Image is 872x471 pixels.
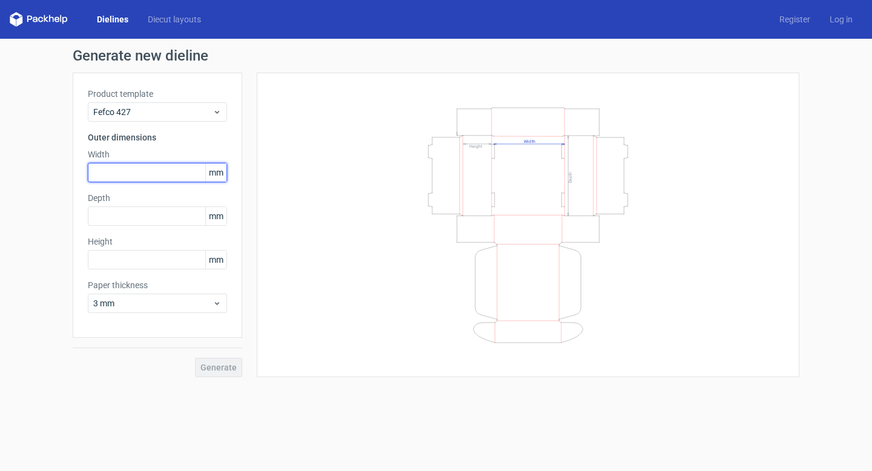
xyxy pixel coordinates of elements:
[87,13,138,25] a: Dielines
[73,48,799,63] h1: Generate new dieline
[138,13,211,25] a: Diecut layouts
[88,192,227,204] label: Depth
[568,171,573,182] text: Depth
[88,279,227,291] label: Paper thickness
[88,88,227,100] label: Product template
[469,143,482,148] text: Height
[93,297,213,309] span: 3 mm
[524,138,535,143] text: Width
[88,148,227,160] label: Width
[205,163,226,182] span: mm
[820,13,862,25] a: Log in
[93,106,213,118] span: Fefco 427
[205,207,226,225] span: mm
[205,251,226,269] span: mm
[88,236,227,248] label: Height
[770,13,820,25] a: Register
[88,131,227,143] h3: Outer dimensions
